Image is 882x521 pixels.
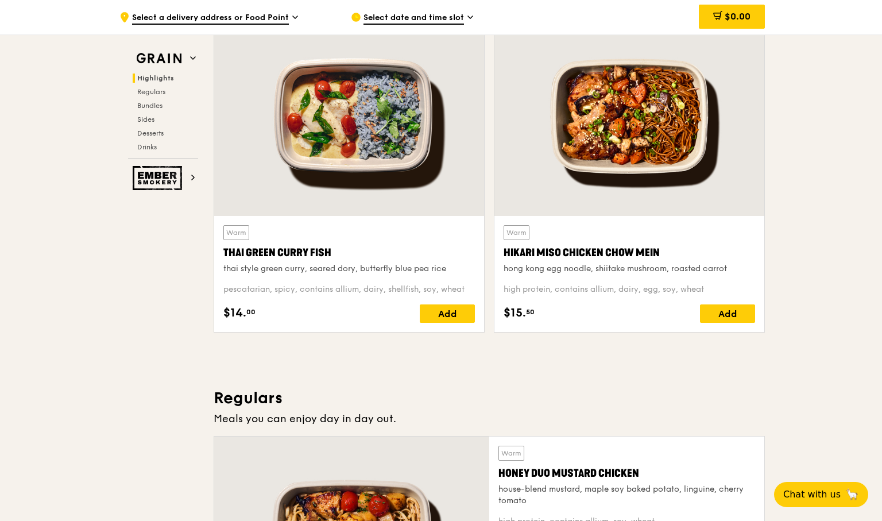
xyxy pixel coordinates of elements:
span: $14. [223,304,246,322]
span: Select a delivery address or Food Point [132,12,289,25]
div: Add [420,304,475,323]
img: Grain web logo [133,48,185,69]
span: Bundles [137,102,163,110]
span: Drinks [137,143,157,151]
div: Warm [223,225,249,240]
div: Add [700,304,755,323]
span: 00 [246,307,256,317]
span: $15. [504,304,526,322]
span: Highlights [137,74,174,82]
span: Chat with us [783,488,841,501]
div: hong kong egg noodle, shiitake mushroom, roasted carrot [504,263,755,275]
span: 50 [526,307,535,317]
div: Thai Green Curry Fish [223,245,475,261]
div: thai style green curry, seared dory, butterfly blue pea rice [223,263,475,275]
span: Select date and time slot [363,12,464,25]
span: Sides [137,115,154,124]
div: Warm [498,446,524,461]
div: Meals you can enjoy day in day out. [214,411,765,427]
button: Chat with us🦙 [774,482,868,507]
span: Desserts [137,129,164,137]
div: Honey Duo Mustard Chicken [498,465,755,481]
img: Ember Smokery web logo [133,166,185,190]
span: $0.00 [725,11,751,22]
div: Hikari Miso Chicken Chow Mein [504,245,755,261]
div: high protein, contains allium, dairy, egg, soy, wheat [504,284,755,295]
div: house-blend mustard, maple soy baked potato, linguine, cherry tomato [498,484,755,507]
span: Regulars [137,88,165,96]
div: pescatarian, spicy, contains allium, dairy, shellfish, soy, wheat [223,284,475,295]
div: Warm [504,225,529,240]
span: 🦙 [845,488,859,501]
h3: Regulars [214,388,765,408]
